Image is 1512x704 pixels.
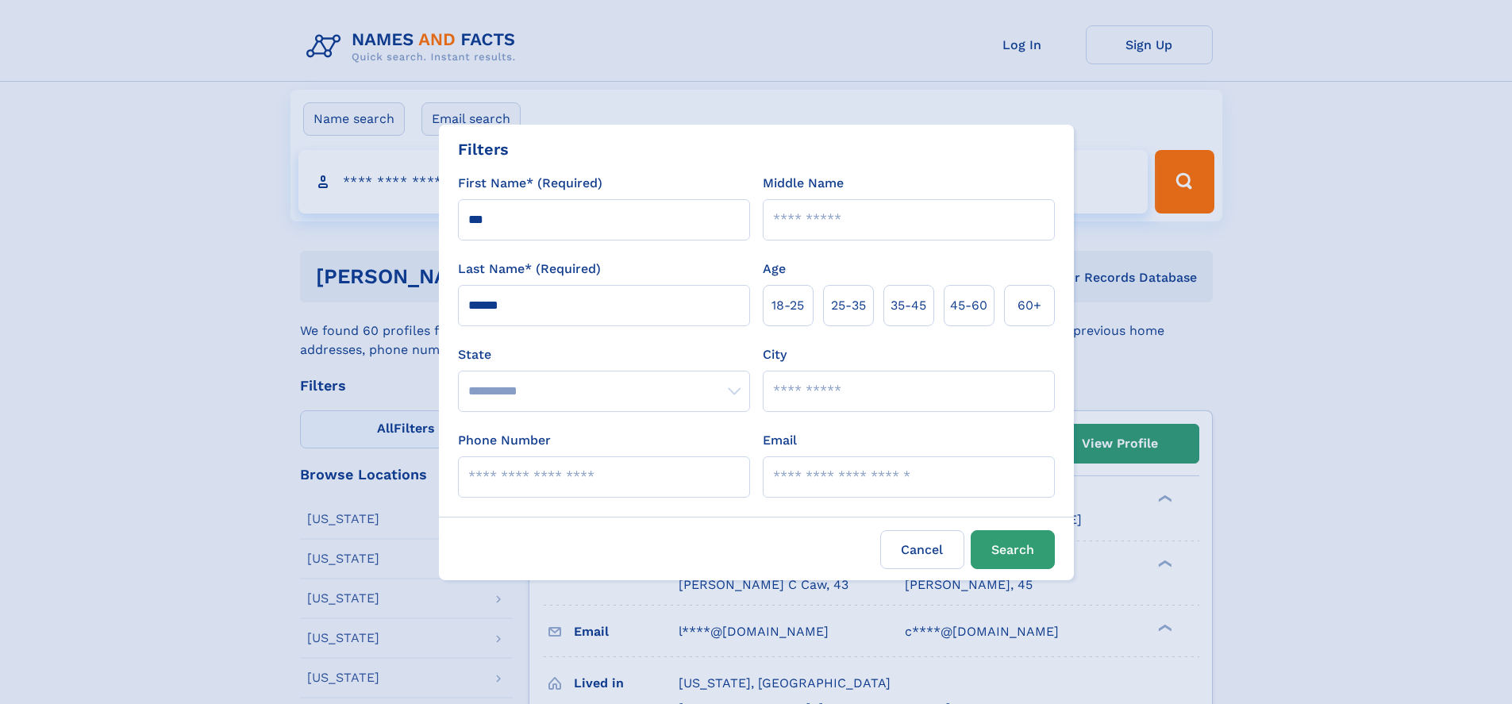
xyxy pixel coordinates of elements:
label: City [763,345,787,364]
label: Middle Name [763,174,844,193]
label: Email [763,431,797,450]
button: Search [971,530,1055,569]
div: Filters [458,137,509,161]
span: 18‑25 [771,296,804,315]
label: Phone Number [458,431,551,450]
span: 25‑35 [831,296,866,315]
label: Cancel [880,530,964,569]
span: 45‑60 [950,296,987,315]
label: Last Name* (Required) [458,260,601,279]
label: State [458,345,750,364]
span: 35‑45 [891,296,926,315]
span: 60+ [1018,296,1041,315]
label: First Name* (Required) [458,174,602,193]
label: Age [763,260,786,279]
